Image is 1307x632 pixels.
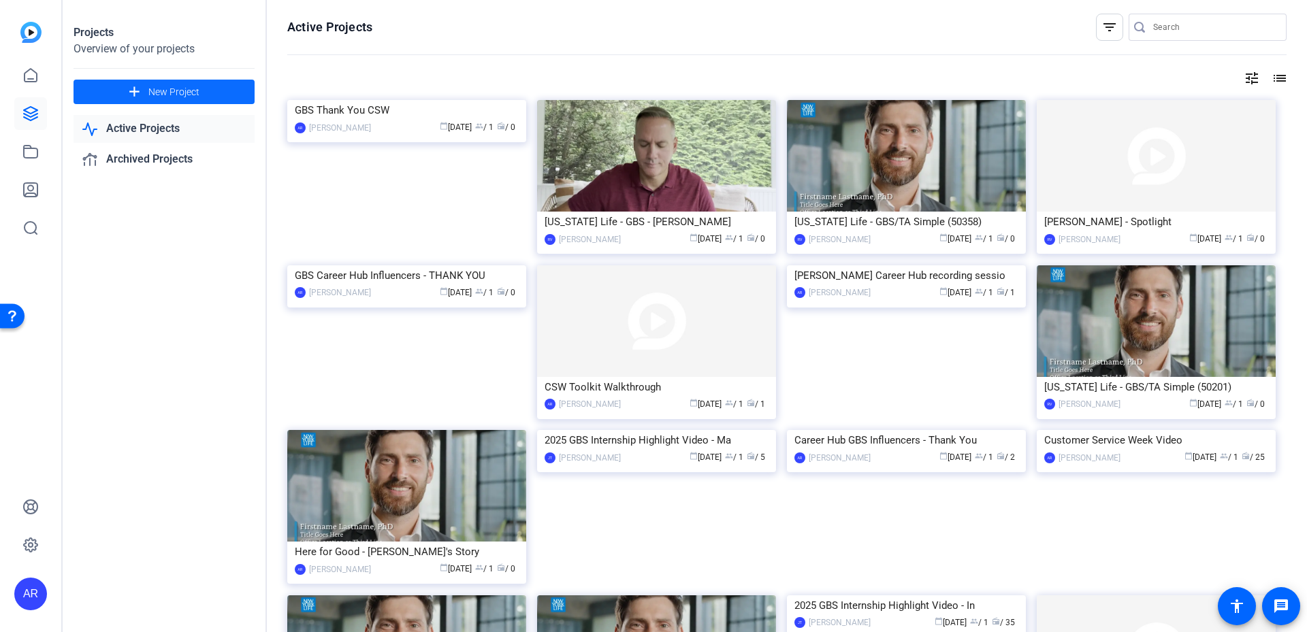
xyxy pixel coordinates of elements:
div: JT [794,617,805,628]
span: / 1 [975,452,993,462]
span: / 1 [475,122,494,132]
div: Here for Good - [PERSON_NAME]'s Story [295,542,519,562]
div: [PERSON_NAME] [559,451,621,465]
div: Projects [74,24,255,41]
span: / 1 [970,618,988,627]
span: group [970,617,978,625]
div: [PERSON_NAME] [1059,233,1120,246]
span: group [1225,233,1233,242]
span: / 0 [497,288,515,297]
span: / 35 [992,618,1015,627]
span: radio [497,122,505,130]
span: [DATE] [935,618,967,627]
div: [PERSON_NAME] [809,233,871,246]
span: / 1 [475,288,494,297]
span: radio [1242,452,1250,460]
span: group [725,233,733,242]
img: blue-gradient.svg [20,22,42,43]
span: radio [497,287,505,295]
span: calendar_today [1189,399,1197,407]
mat-icon: accessibility [1229,598,1245,614]
span: group [1220,452,1228,460]
span: / 1 [747,399,765,409]
div: Customer Service Week Video [1044,430,1268,450]
span: [DATE] [440,288,472,297]
span: / 0 [747,234,765,244]
input: Search [1153,19,1276,35]
div: AR [295,287,306,298]
span: radio [992,617,1000,625]
span: / 1 [725,452,743,462]
span: radio [997,287,1005,295]
div: AR [14,578,47,610]
span: radio [497,563,505,571]
span: radio [997,452,1005,460]
h1: Active Projects [287,19,372,35]
span: group [725,452,733,460]
span: [DATE] [440,564,472,573]
div: AR [545,399,555,410]
span: / 2 [997,452,1015,462]
span: / 25 [1242,452,1265,462]
div: [PERSON_NAME] - Spotlight [1044,212,1268,232]
span: [DATE] [690,452,722,462]
div: AR [295,122,306,133]
span: calendar_today [939,452,948,460]
span: / 0 [497,122,515,132]
div: [US_STATE] Life - GBS/TA Simple (50358) [794,212,1018,232]
span: radio [747,233,755,242]
span: / 1 [475,564,494,573]
span: group [975,452,983,460]
span: / 5 [747,452,765,462]
div: [PERSON_NAME] [809,286,871,299]
div: RV [794,234,805,245]
div: [PERSON_NAME] [559,233,621,246]
span: [DATE] [440,122,472,132]
span: calendar_today [440,563,448,571]
span: / 1 [1225,234,1243,244]
span: group [725,399,733,407]
div: [PERSON_NAME] [309,121,371,135]
button: New Project [74,80,255,104]
span: calendar_today [440,287,448,295]
span: / 1 [1220,452,1238,462]
a: Active Projects [74,115,255,143]
span: / 0 [997,234,1015,244]
span: group [975,287,983,295]
div: RV [545,234,555,245]
mat-icon: tune [1244,70,1260,86]
div: [PERSON_NAME] [809,451,871,465]
div: GBS Thank You CSW [295,100,519,120]
span: [DATE] [939,452,971,462]
span: radio [747,452,755,460]
span: New Project [148,85,199,99]
span: [DATE] [939,288,971,297]
mat-icon: filter_list [1101,19,1118,35]
span: calendar_today [690,452,698,460]
div: CSW Toolkit Walkthrough [545,377,769,397]
span: radio [997,233,1005,242]
div: [PERSON_NAME] [1059,397,1120,411]
span: / 1 [725,399,743,409]
span: / 1 [975,288,993,297]
span: / 1 [975,234,993,244]
span: group [475,122,483,130]
div: 2025 GBS Internship Highlight Video - Ma [545,430,769,450]
a: Archived Projects [74,146,255,173]
span: [DATE] [939,234,971,244]
div: [PERSON_NAME] [809,616,871,629]
mat-icon: message [1273,598,1289,614]
div: [US_STATE] Life - GBS/TA Simple (50201) [1044,377,1268,397]
div: Career Hub GBS Influencers - Thank You [794,430,1018,450]
span: group [1225,399,1233,407]
div: [PERSON_NAME] [559,397,621,411]
div: AR [794,452,805,463]
span: [DATE] [690,234,722,244]
span: / 0 [497,564,515,573]
span: calendar_today [690,399,698,407]
div: Overview of your projects [74,41,255,57]
div: AR [794,287,805,298]
div: [PERSON_NAME] Career Hub recording sessio [794,265,1018,286]
div: [PERSON_NAME] [1059,451,1120,465]
div: AR [1044,452,1055,463]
